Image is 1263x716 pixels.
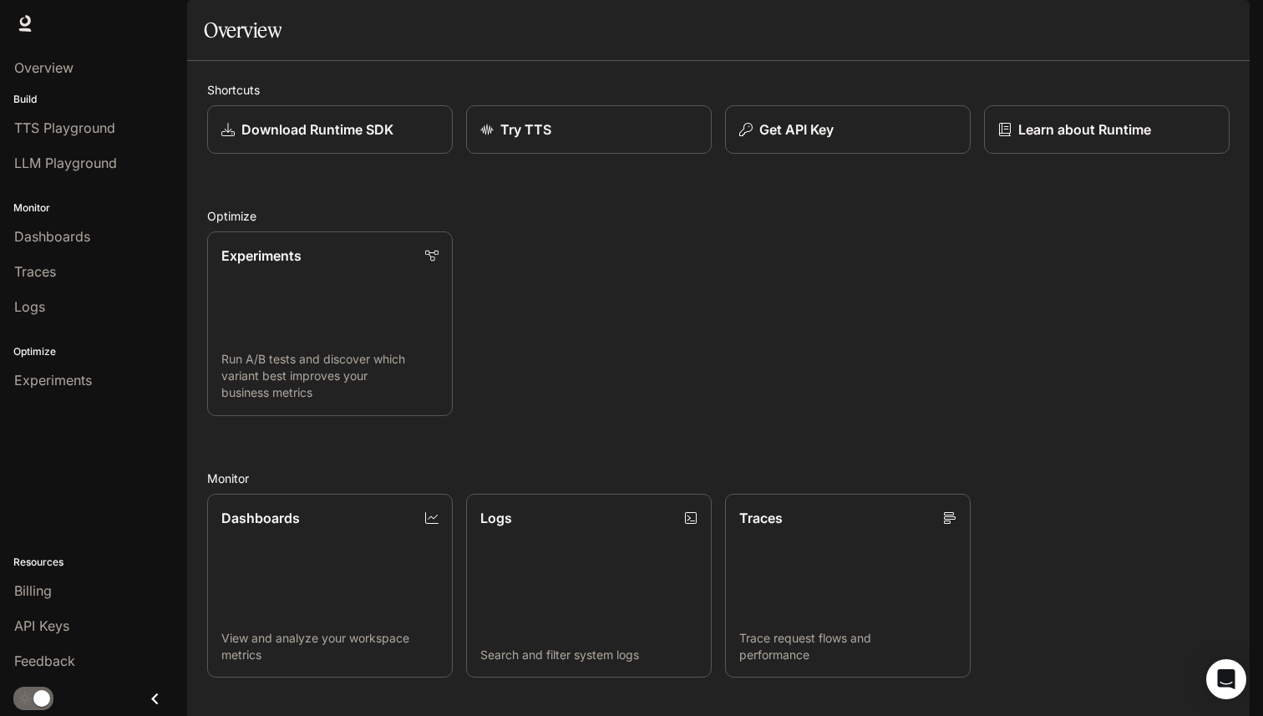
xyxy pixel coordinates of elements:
h2: Shortcuts [207,81,1230,99]
a: Try TTS [466,105,712,154]
a: LogsSearch and filter system logs [466,494,712,678]
p: Search and filter system logs [480,647,697,663]
p: Experiments [221,246,302,266]
a: DashboardsView and analyze your workspace metrics [207,494,453,678]
h1: Overview [204,13,282,47]
p: Learn about Runtime [1018,119,1151,140]
a: TracesTrace request flows and performance [725,494,971,678]
a: Download Runtime SDK [207,105,453,154]
button: Get API Key [725,105,971,154]
p: Logs [480,508,512,528]
p: Download Runtime SDK [241,119,393,140]
p: Traces [739,508,783,528]
p: Trace request flows and performance [739,630,956,663]
a: Learn about Runtime [984,105,1230,154]
p: Dashboards [221,508,300,528]
p: Run A/B tests and discover which variant best improves your business metrics [221,351,439,401]
p: Try TTS [500,119,551,140]
p: Get API Key [759,119,834,140]
h2: Monitor [207,470,1230,487]
div: Open Intercom Messenger [1206,659,1246,699]
h2: Optimize [207,207,1230,225]
p: View and analyze your workspace metrics [221,630,439,663]
a: ExperimentsRun A/B tests and discover which variant best improves your business metrics [207,231,453,416]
